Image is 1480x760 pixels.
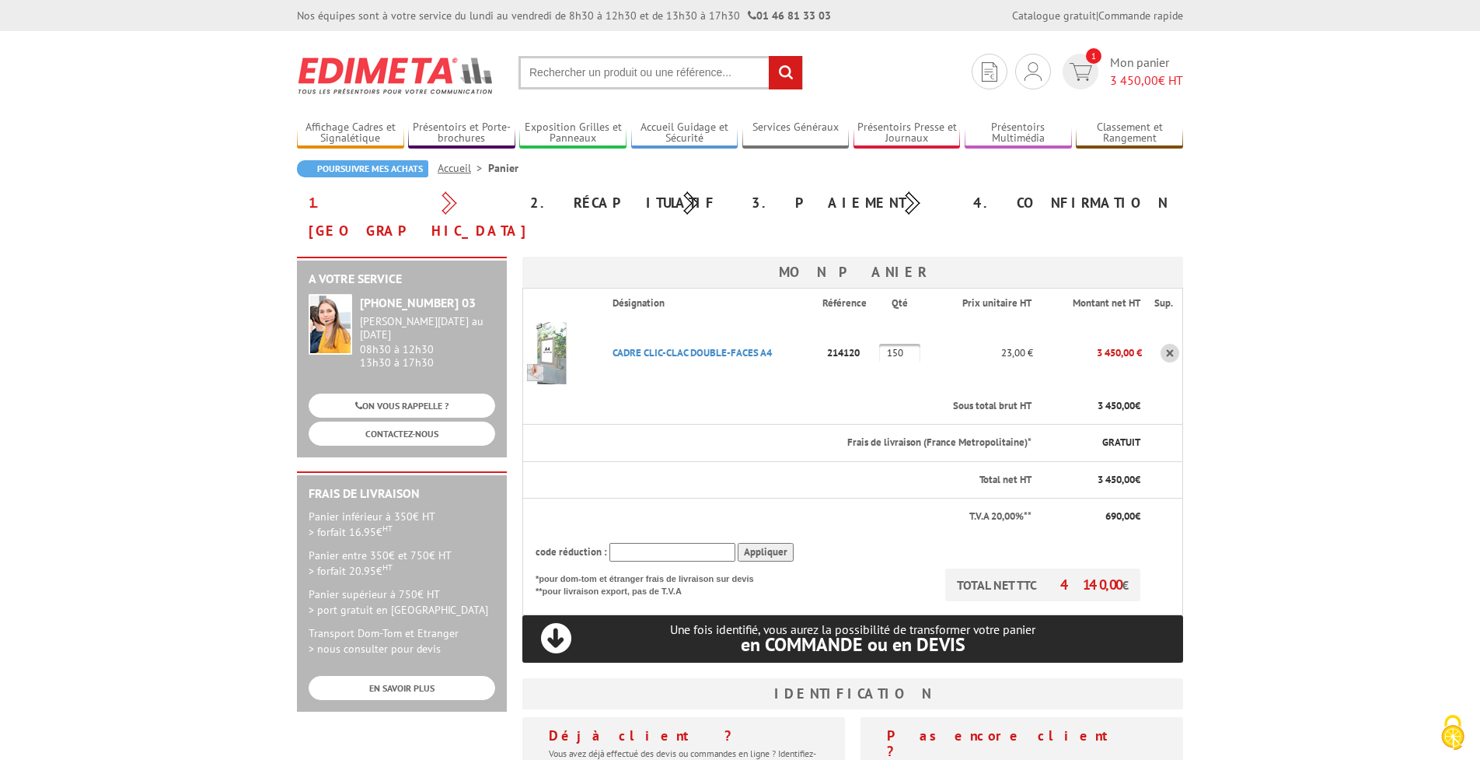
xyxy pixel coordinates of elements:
[1098,9,1183,23] a: Commande rapide
[488,160,518,176] li: Panier
[1045,399,1140,414] p: €
[1045,473,1140,488] p: €
[1076,121,1183,146] a: Classement et Rangement
[309,676,495,700] a: EN SAVOIR PLUS
[1433,713,1472,752] img: Cookies (fenêtre modale)
[741,632,965,657] span: en COMMANDE ou en DEVIS
[309,564,393,578] span: > forfait 20.95€
[1012,8,1183,23] div: |
[853,121,961,146] a: Présentoirs Presse et Journaux
[309,587,495,618] p: Panier supérieur à 750€ HT
[297,160,428,177] a: Poursuivre mes achats
[382,562,393,573] sup: HT
[1060,576,1122,594] span: 4 140,00
[600,388,1033,425] th: Sous total brut HT
[518,189,740,217] div: 2. Récapitulatif
[309,509,495,540] p: Panier inférieur à 350€ HT
[1098,399,1135,412] span: 3 450,00
[309,625,495,657] p: Transport Dom-Tom et Etranger
[1070,63,1092,81] img: devis rapide
[1426,707,1480,760] button: Cookies (fenêtre modale)
[309,548,495,579] p: Panier entre 350€ et 750€ HT
[1098,473,1135,486] span: 3 450,00
[297,189,518,245] div: 1. [GEOGRAPHIC_DATA]
[309,394,495,418] a: ON VOUS RAPPELLE ?
[631,121,738,146] a: Accueil Guidage et Sécurité
[522,622,1183,654] p: Une fois identifié, vous aurez la possibilité de transformer votre panier
[360,315,495,369] div: 08h30 à 12h30 13h30 à 17h30
[965,121,1072,146] a: Présentoirs Multimédia
[297,8,831,23] div: Nos équipes sont à votre service du lundi au vendredi de 8h30 à 12h30 et de 13h30 à 17h30
[536,510,1031,524] p: T.V.A 20,00%**
[1024,62,1042,81] img: devis rapide
[748,9,831,23] strong: 01 46 81 33 03
[1142,289,1183,318] th: Sup.
[297,121,404,146] a: Affichage Cadres et Signalétique
[742,121,850,146] a: Services Généraux
[309,294,352,355] img: widget-service.jpg
[740,189,962,217] div: 3. Paiement
[309,272,495,286] h2: A votre service
[522,678,1183,709] h3: Identification
[309,525,393,539] span: > forfait 16.95€
[309,642,441,656] span: > nous consulter pour devis
[982,62,997,82] img: devis rapide
[1110,54,1183,89] span: Mon panier
[769,56,802,89] input: rechercher
[360,295,476,310] strong: [PHONE_NUMBER] 03
[519,121,627,146] a: Exposition Grilles et Panneaux
[822,296,878,311] p: Référence
[522,257,1183,288] h3: Mon panier
[930,339,1033,366] p: 23,00 €
[613,346,772,359] a: CADRE CLIC-CLAC DOUBLE-FACES A4
[1110,72,1183,89] span: € HT
[438,161,488,175] a: Accueil
[600,289,822,318] th: Désignation
[536,569,769,597] p: *pour dom-tom et étranger frais de livraison sur devis **pour livraison export, pas de T.V.A
[1012,9,1096,23] a: Catalogue gratuit
[360,315,495,341] div: [PERSON_NAME][DATE] au [DATE]
[536,473,1031,488] p: Total net HT
[1105,510,1135,523] span: 690,00
[1045,510,1140,524] p: €
[943,296,1031,311] p: Prix unitaire HT
[738,543,794,562] input: Appliquer
[887,728,1157,759] h4: Pas encore client ?
[962,189,1183,217] div: 4. Confirmation
[1110,72,1158,88] span: 3 450,00
[945,569,1140,601] p: TOTAL NET TTC €
[822,339,879,366] p: 214120
[523,322,585,384] img: CADRE CLIC-CLAC DOUBLE-FACES A4
[613,436,1031,450] p: Frais de livraison (France Metropolitaine)*
[309,487,495,501] h2: Frais de Livraison
[382,523,393,534] sup: HT
[536,545,607,559] span: code réduction :
[1059,54,1183,89] a: devis rapide 1 Mon panier 3 450,00€ HT
[879,289,930,318] th: Qté
[309,603,488,617] span: > port gratuit en [GEOGRAPHIC_DATA]
[518,56,803,89] input: Rechercher un produit ou une référence...
[549,728,819,744] h4: Déjà client ?
[1086,48,1101,64] span: 1
[1045,296,1140,311] p: Montant net HT
[1102,436,1140,449] span: GRATUIT
[309,422,495,446] a: CONTACTEZ-NOUS
[1033,339,1142,366] p: 3 450,00 €
[297,47,495,104] img: Edimeta
[408,121,515,146] a: Présentoirs et Porte-brochures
